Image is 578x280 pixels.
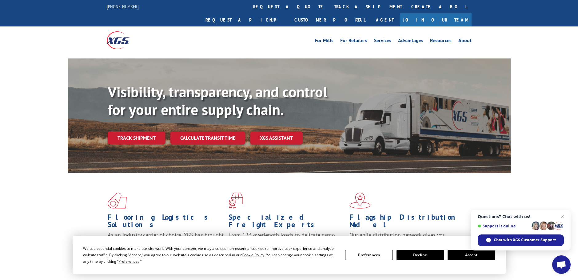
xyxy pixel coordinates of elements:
a: Calculate transit time [170,131,245,145]
span: Chat with XGS Customer Support [494,237,556,243]
button: Accept [448,250,495,260]
div: Cookie Consent Prompt [73,236,506,274]
a: Customer Portal [290,13,370,26]
img: xgs-icon-flagship-distribution-model-red [349,193,371,209]
h1: Flooring Logistics Solutions [108,214,224,231]
a: Advantages [398,38,423,45]
span: Support is online [478,224,529,228]
span: Cookie Policy [242,252,264,258]
b: Visibility, transparency, and control for your entire supply chain. [108,82,327,119]
div: Chat with XGS Customer Support [478,234,564,246]
a: XGS ASSISTANT [250,131,303,145]
img: xgs-icon-total-supply-chain-intelligence-red [108,193,127,209]
a: About [458,38,472,45]
a: For Mills [315,38,333,45]
a: Agent [370,13,400,26]
button: Decline [397,250,444,260]
a: Join Our Team [400,13,472,26]
span: Questions? Chat with us! [478,214,564,219]
div: We use essential cookies to make our site work. With your consent, we may also use non-essential ... [83,245,338,265]
a: Track shipment [108,131,165,144]
p: From 123 overlength loads to delicate cargo, our experienced staff knows the best way to move you... [229,231,345,259]
a: Resources [430,38,452,45]
span: Preferences [118,259,139,264]
span: Our agile distribution network gives you nationwide inventory management on demand. [349,231,463,246]
span: As an industry carrier of choice, XGS has brought innovation and dedication to flooring logistics... [108,231,224,253]
h1: Flagship Distribution Model [349,214,466,231]
div: Open chat [552,255,571,274]
span: Close chat [559,213,566,220]
a: [PHONE_NUMBER] [107,3,139,10]
button: Preferences [345,250,393,260]
h1: Specialized Freight Experts [229,214,345,231]
a: Request a pickup [201,13,290,26]
a: For Retailers [340,38,367,45]
img: xgs-icon-focused-on-flooring-red [229,193,243,209]
a: Services [374,38,391,45]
